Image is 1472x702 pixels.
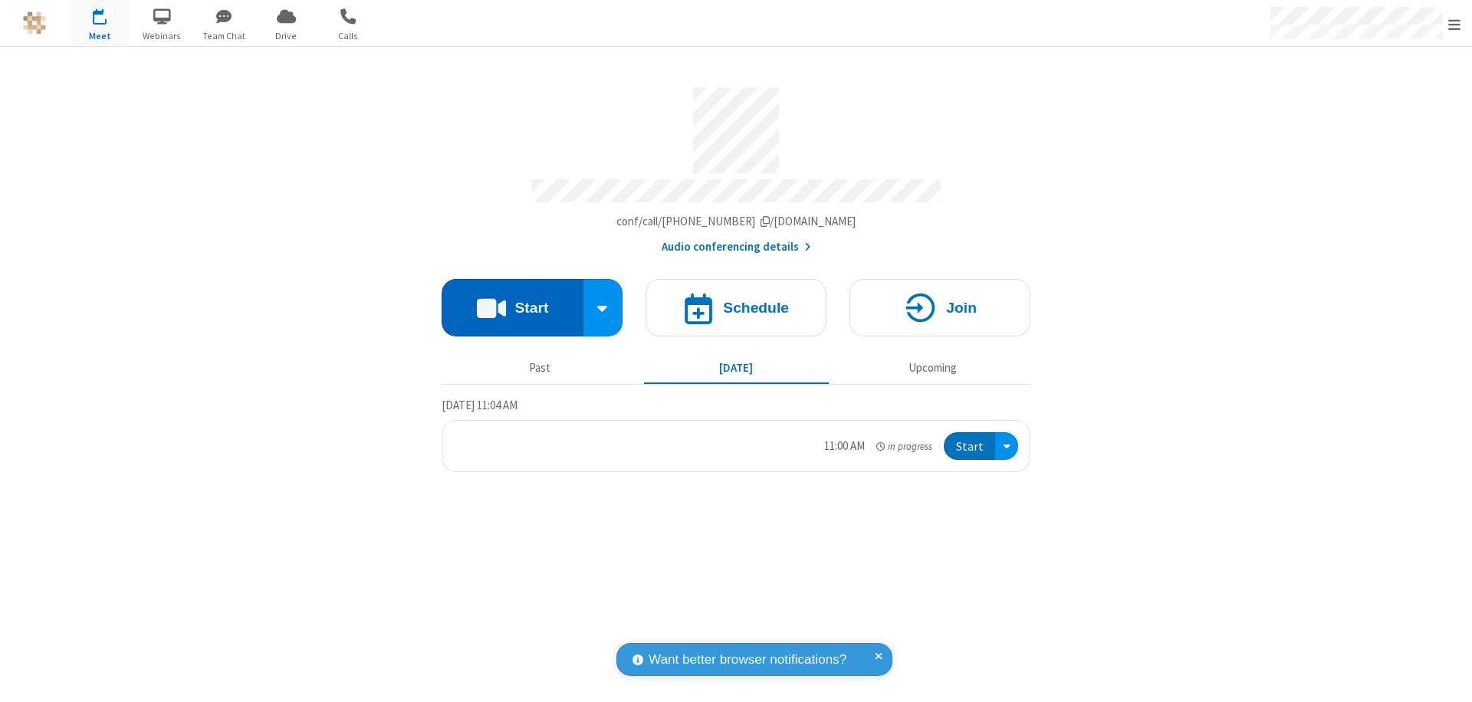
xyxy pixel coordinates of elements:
[442,279,583,336] button: Start
[849,279,1030,336] button: Join
[442,396,1030,473] section: Today's Meetings
[320,29,377,43] span: Calls
[944,432,995,461] button: Start
[995,432,1018,461] div: Open menu
[646,279,826,336] button: Schedule
[133,29,191,43] span: Webinars
[71,29,129,43] span: Meet
[195,29,253,43] span: Team Chat
[1434,662,1460,691] iframe: Chat
[448,353,632,382] button: Past
[840,353,1025,382] button: Upcoming
[649,650,846,670] span: Want better browser notifications?
[662,238,811,256] button: Audio conferencing details
[876,439,932,454] em: in progress
[442,398,517,412] span: [DATE] 11:04 AM
[723,300,789,315] h4: Schedule
[616,214,856,228] span: Copy my meeting room link
[824,438,865,455] div: 11:00 AM
[946,300,977,315] h4: Join
[644,353,829,382] button: [DATE]
[23,11,46,34] img: QA Selenium DO NOT DELETE OR CHANGE
[258,29,315,43] span: Drive
[103,8,113,20] div: 1
[514,300,548,315] h4: Start
[616,213,856,231] button: Copy my meeting room linkCopy my meeting room link
[583,279,623,336] div: Start conference options
[442,76,1030,256] section: Account details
